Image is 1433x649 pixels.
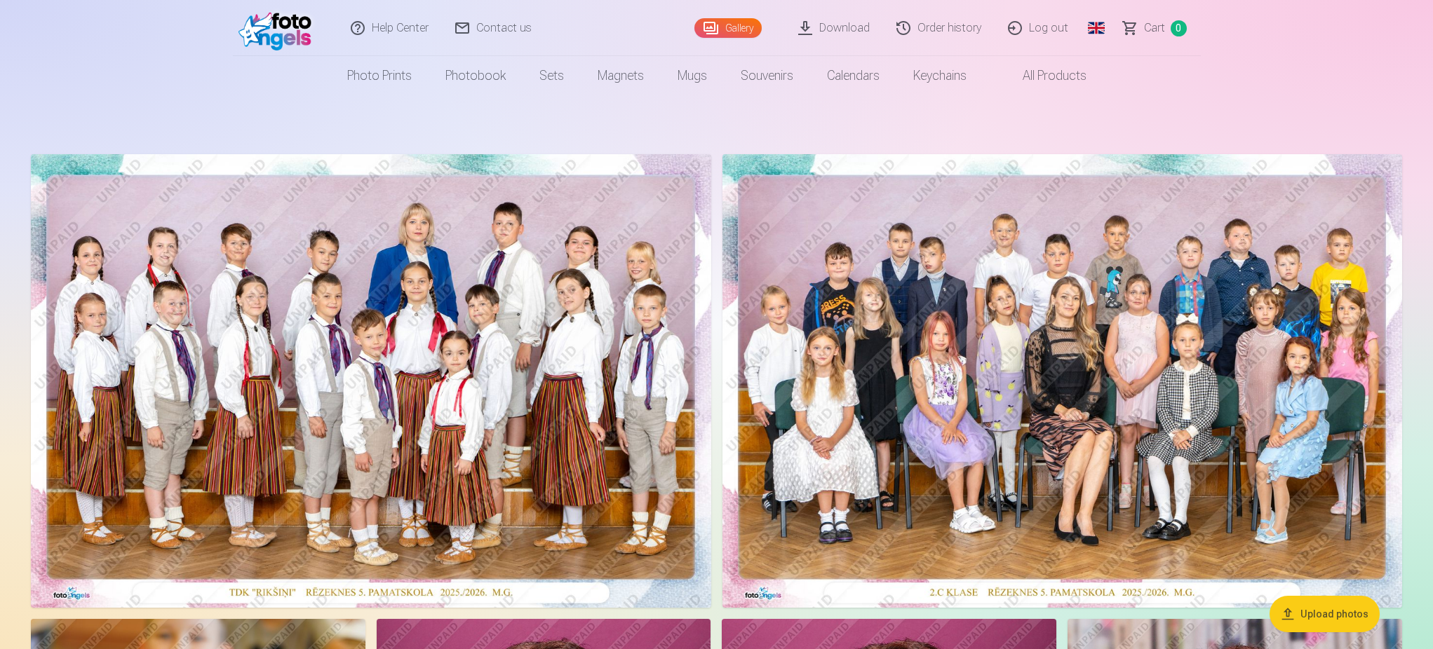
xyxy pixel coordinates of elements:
span: Сart [1144,20,1165,36]
img: /fa1 [238,6,319,50]
span: 0 [1171,20,1187,36]
a: Gallery [694,18,762,38]
a: Photobook [429,56,523,95]
a: Keychains [896,56,983,95]
a: Sets [523,56,581,95]
a: Souvenirs [724,56,810,95]
a: All products [983,56,1103,95]
a: Mugs [661,56,724,95]
a: Magnets [581,56,661,95]
button: Upload photos [1270,596,1380,632]
a: Calendars [810,56,896,95]
a: Photo prints [330,56,429,95]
